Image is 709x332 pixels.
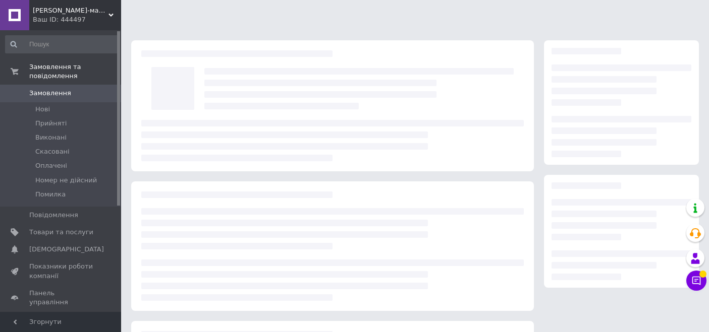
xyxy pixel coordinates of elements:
input: Пошук [5,35,119,53]
span: Скасовані [35,147,70,156]
span: Оплачені [35,161,67,170]
span: Повідомлення [29,211,78,220]
span: Новосад-маркет - якісні товари для садівництва з Європи [33,6,108,15]
span: Товари та послуги [29,228,93,237]
span: Панель управління [29,289,93,307]
span: Номер не дійсний [35,176,97,185]
button: Чат з покупцем [686,271,706,291]
span: Нові [35,105,50,114]
span: Показники роботи компанії [29,262,93,280]
span: Замовлення [29,89,71,98]
span: Прийняті [35,119,67,128]
span: Помилка [35,190,66,199]
span: Замовлення та повідомлення [29,62,121,81]
div: Ваш ID: 444497 [33,15,121,24]
span: Виконані [35,133,67,142]
span: [DEMOGRAPHIC_DATA] [29,245,104,254]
